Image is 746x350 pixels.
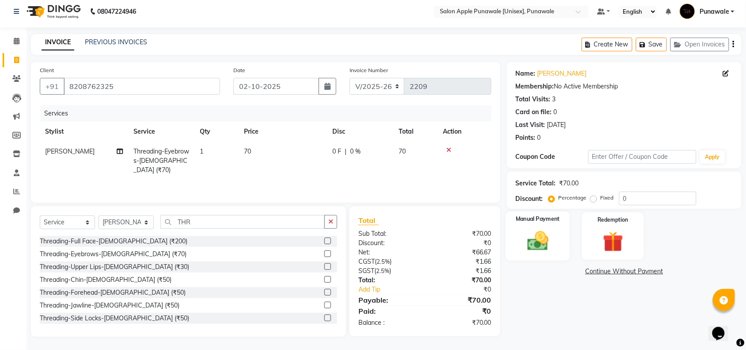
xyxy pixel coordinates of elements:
span: 2.5% [377,258,390,265]
th: Stylist [40,122,128,142]
div: Last Visit: [516,120,545,130]
div: 0 [554,108,557,117]
th: Action [438,122,491,142]
div: Threading-Chin-[DEMOGRAPHIC_DATA] (₹50) [40,275,171,285]
span: Threading-Eyebrows-[DEMOGRAPHIC_DATA] (₹70) [133,147,189,174]
input: Enter Offer / Coupon Code [588,150,697,164]
a: PREVIOUS INVOICES [85,38,147,46]
a: [PERSON_NAME] [537,69,587,78]
div: ( ) [352,266,425,276]
label: Client [40,66,54,74]
span: SGST [358,267,374,275]
span: 70 [399,147,406,155]
div: Discount: [516,194,543,204]
div: 0 [537,133,541,142]
a: Continue Without Payment [509,267,740,276]
a: Add Tip [352,285,437,294]
th: Disc [327,122,393,142]
div: Threading-Forehead-[DEMOGRAPHIC_DATA] (₹50) [40,288,186,297]
span: CGST [358,258,375,265]
div: Paid: [352,306,425,316]
div: ₹70.00 [559,179,579,188]
div: ₹70.00 [425,318,498,327]
a: INVOICE [42,35,74,50]
div: ₹66.67 [425,248,498,257]
div: ( ) [352,257,425,266]
div: Payable: [352,295,425,305]
iframe: chat widget [709,315,737,341]
div: ₹0 [437,285,498,294]
span: 1 [200,147,203,155]
span: 0 F [332,147,341,156]
label: Invoice Number [350,66,388,74]
label: Date [233,66,245,74]
div: Total Visits: [516,95,551,104]
div: Threading-Eyebrows-[DEMOGRAPHIC_DATA] (₹70) [40,250,186,259]
button: Create New [582,38,632,51]
div: Name: [516,69,536,78]
span: | [345,147,346,156]
span: [PERSON_NAME] [45,147,95,155]
th: Price [239,122,327,142]
img: _cash.svg [521,229,555,253]
span: 70 [244,147,251,155]
div: ₹70.00 [425,295,498,305]
img: Punawale [680,4,695,19]
div: Points: [516,133,536,142]
div: No Active Membership [516,82,733,91]
div: Total: [352,276,425,285]
img: _gift.svg [597,229,630,254]
button: Save [636,38,667,51]
div: [DATE] [547,120,566,130]
div: Membership: [516,82,554,91]
div: Threading-Full Face-[DEMOGRAPHIC_DATA] (₹200) [40,237,187,246]
div: Service Total: [516,179,556,188]
div: Threading-Jawline-[DEMOGRAPHIC_DATA] (₹50) [40,301,179,310]
div: ₹0 [425,306,498,316]
th: Total [393,122,438,142]
div: ₹70.00 [425,229,498,238]
label: Percentage [559,194,587,202]
div: Balance : [352,318,425,327]
div: Sub Total: [352,229,425,238]
div: Coupon Code [516,152,588,162]
div: Services [41,105,498,122]
div: Threading-Side Locks-[DEMOGRAPHIC_DATA] (₹50) [40,314,189,323]
div: ₹70.00 [425,276,498,285]
div: ₹1.66 [425,266,498,276]
div: Discount: [352,238,425,248]
span: Punawale [700,7,729,16]
div: ₹1.66 [425,257,498,266]
label: Fixed [601,194,614,202]
button: Open Invoices [670,38,729,51]
div: ₹0 [425,238,498,248]
div: Card on file: [516,108,552,117]
span: 2.5% [376,267,389,274]
th: Qty [194,122,239,142]
input: Search by Name/Mobile/Email/Code [64,78,220,95]
button: +91 [40,78,65,95]
span: Total [358,216,379,225]
div: Net: [352,248,425,257]
label: Manual Payment [516,215,560,223]
div: Threading-Upper Lips-[DEMOGRAPHIC_DATA] (₹30) [40,262,189,272]
th: Service [128,122,194,142]
label: Redemption [598,216,628,224]
span: 0 % [350,147,361,156]
div: 3 [552,95,556,104]
input: Search or Scan [160,215,325,229]
button: Apply [700,150,725,164]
